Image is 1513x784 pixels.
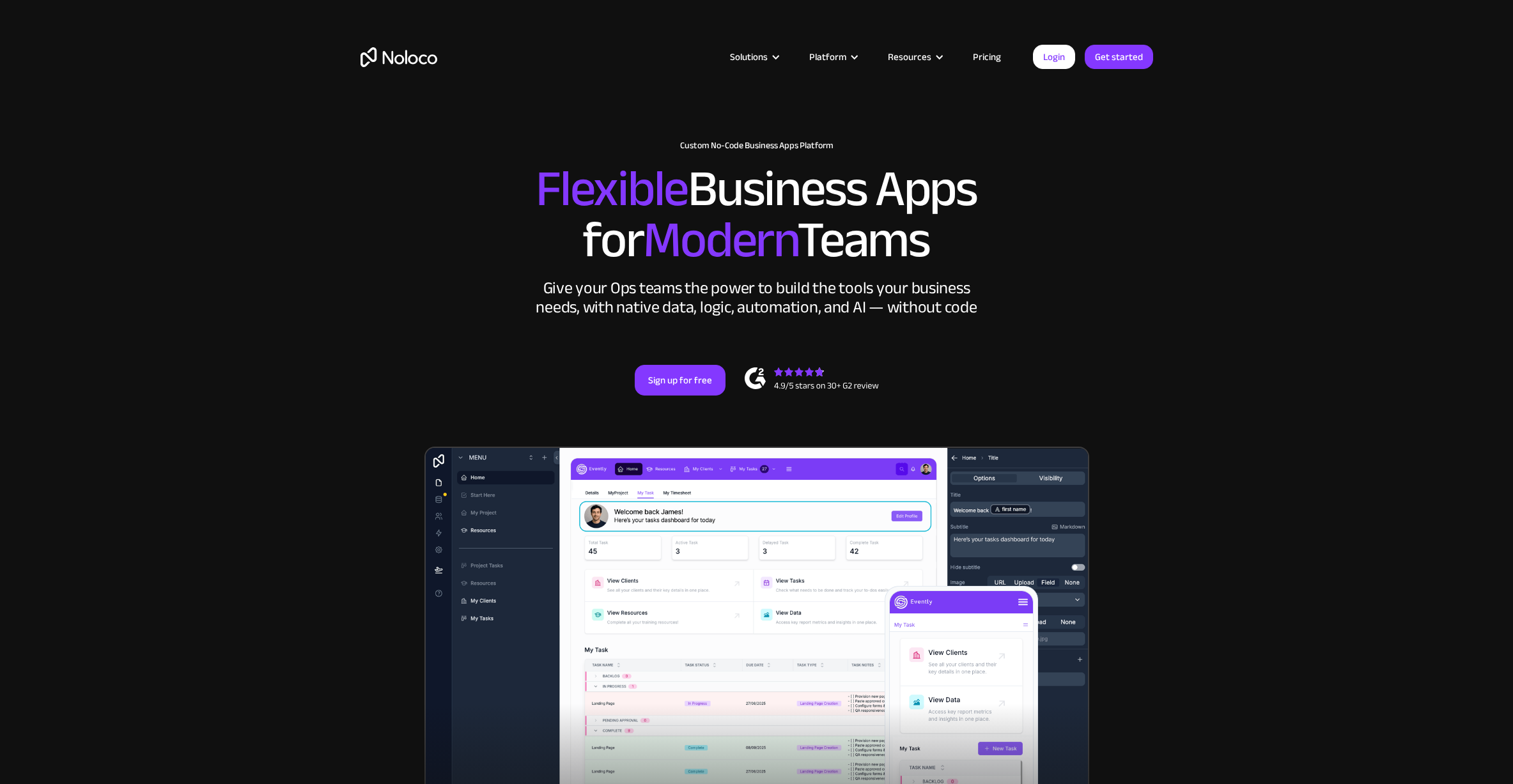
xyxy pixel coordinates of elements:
div: Platform [809,49,846,65]
a: Sign up for free [635,365,725,396]
div: Resources [888,49,931,65]
div: Solutions [714,49,793,65]
a: Pricing [957,49,1017,65]
a: Get started [1085,45,1153,69]
a: Login [1033,45,1075,69]
span: Flexible [536,141,688,236]
h1: Custom No-Code Business Apps Platform [361,141,1153,151]
div: Platform [793,49,872,65]
a: home [361,47,437,67]
h2: Business Apps for Teams [361,164,1153,266]
span: Modern [643,192,797,288]
div: Resources [872,49,957,65]
div: Give your Ops teams the power to build the tools your business needs, with native data, logic, au... [533,279,981,317]
div: Solutions [730,49,768,65]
